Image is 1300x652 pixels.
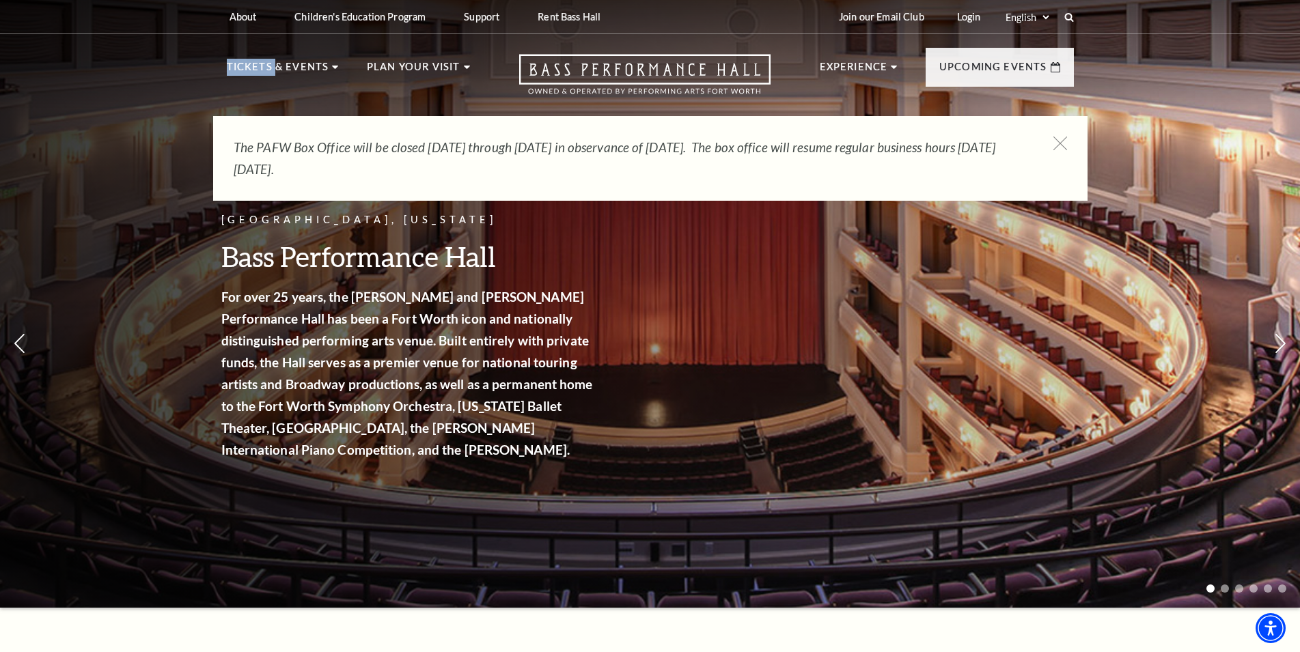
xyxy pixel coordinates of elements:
[464,11,499,23] p: Support
[1256,613,1286,643] div: Accessibility Menu
[1003,11,1051,24] select: Select:
[221,289,593,457] strong: For over 25 years, the [PERSON_NAME] and [PERSON_NAME] Performance Hall has been a Fort Worth ico...
[538,11,600,23] p: Rent Bass Hall
[820,59,888,83] p: Experience
[234,139,995,177] em: The PAFW Box Office will be closed [DATE] through [DATE] in observance of [DATE]. The box office ...
[939,59,1047,83] p: Upcoming Events
[230,11,257,23] p: About
[367,59,460,83] p: Plan Your Visit
[221,239,597,274] h3: Bass Performance Hall
[221,212,597,229] p: [GEOGRAPHIC_DATA], [US_STATE]
[294,11,426,23] p: Children's Education Program
[227,59,329,83] p: Tickets & Events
